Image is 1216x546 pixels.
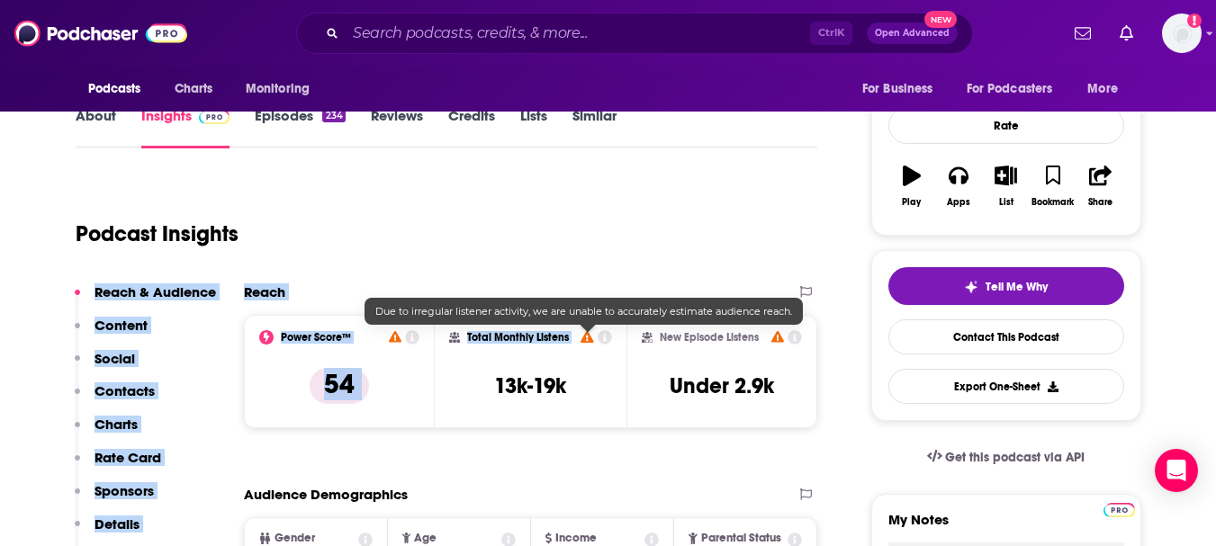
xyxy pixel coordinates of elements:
[88,76,141,102] span: Podcasts
[76,107,116,148] a: About
[76,72,165,106] button: open menu
[862,76,933,102] span: For Business
[1103,500,1135,517] a: Pro website
[888,154,935,219] button: Play
[888,319,1124,354] a: Contact This Podcast
[955,72,1079,106] button: open menu
[913,435,1100,479] a: Get this podcast via API
[945,450,1085,465] span: Get this podcast via API
[875,29,950,38] span: Open Advanced
[888,267,1124,305] button: tell me why sparkleTell Me Why
[246,76,310,102] span: Monitoring
[1067,18,1098,49] a: Show notifications dropdown
[1155,449,1198,492] div: Open Intercom Messenger
[14,16,187,50] img: Podchaser - Follow, Share and Rate Podcasts
[888,369,1124,404] button: Export One-Sheet
[494,372,566,399] h3: 13k-19k
[448,107,495,148] a: Credits
[982,154,1029,219] button: List
[199,110,230,124] img: Podchaser Pro
[1112,18,1140,49] a: Show notifications dropdown
[902,197,921,208] div: Play
[75,283,216,317] button: Reach & Audience
[255,107,345,148] a: Episodes234
[810,22,852,45] span: Ctrl K
[346,19,810,48] input: Search podcasts, credits, & more...
[75,416,138,449] button: Charts
[371,107,423,148] a: Reviews
[95,382,155,399] p: Contacts
[967,76,1053,102] span: For Podcasters
[964,280,978,294] img: tell me why sparkle
[414,533,437,544] span: Age
[244,283,285,300] h2: Reach
[1162,13,1202,53] button: Show profile menu
[1076,154,1123,219] button: Share
[95,317,148,334] p: Content
[141,107,230,148] a: InsightsPodchaser Pro
[935,154,982,219] button: Apps
[1187,13,1202,28] svg: Add a profile image
[75,482,154,515] button: Sponsors
[924,11,957,28] span: New
[275,533,315,544] span: Gender
[701,533,781,544] span: Parental Status
[281,331,351,344] h2: Power Score™
[467,331,569,344] h2: Total Monthly Listens
[850,72,956,106] button: open menu
[572,107,617,148] a: Similar
[999,197,1013,208] div: List
[888,107,1124,144] div: Rate
[365,298,803,325] div: Due to irregular listener activity, we are unable to accurately estimate audience reach.
[1162,13,1202,53] span: Logged in as hconnor
[95,350,135,367] p: Social
[95,482,154,499] p: Sponsors
[986,280,1048,294] span: Tell Me Why
[888,511,1124,542] label: My Notes
[95,283,216,300] p: Reach & Audience
[660,331,759,344] h2: New Episode Listens
[95,515,140,533] p: Details
[1031,197,1074,208] div: Bookmark
[75,449,161,482] button: Rate Card
[555,533,597,544] span: Income
[296,13,973,54] div: Search podcasts, credits, & more...
[1088,197,1112,208] div: Share
[175,76,213,102] span: Charts
[244,486,408,503] h2: Audience Demographics
[1103,503,1135,517] img: Podchaser Pro
[947,197,970,208] div: Apps
[1087,76,1118,102] span: More
[163,72,224,106] a: Charts
[520,107,547,148] a: Lists
[76,220,239,247] h1: Podcast Insights
[670,372,774,399] h3: Under 2.9k
[233,72,333,106] button: open menu
[75,382,155,416] button: Contacts
[1162,13,1202,53] img: User Profile
[75,350,135,383] button: Social
[1075,72,1140,106] button: open menu
[95,449,161,466] p: Rate Card
[867,22,958,44] button: Open AdvancedNew
[1030,154,1076,219] button: Bookmark
[95,416,138,433] p: Charts
[310,368,369,404] p: 54
[75,317,148,350] button: Content
[322,110,345,122] div: 234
